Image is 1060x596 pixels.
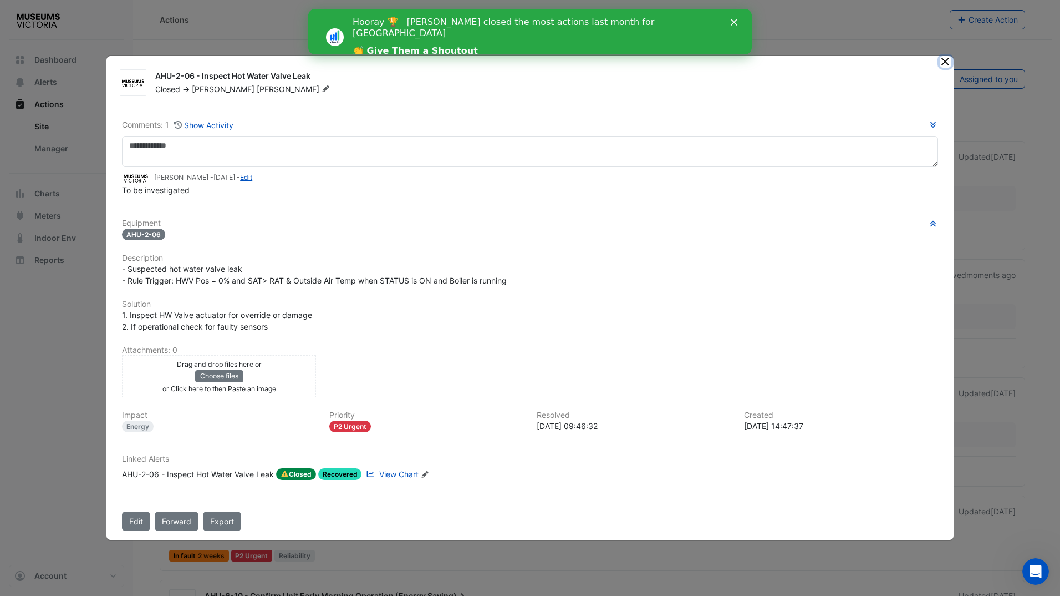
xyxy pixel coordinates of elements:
div: AHU-2-06 - Inspect Hot Water Valve Leak [155,70,927,84]
h6: Description [122,254,938,263]
span: AHU-2-06 [122,229,165,240]
span: Recovered [318,468,362,480]
span: - Suspected hot water valve leak - Rule Trigger: HWV Pos = 0% and SAT> RAT & Outside Air Temp whe... [122,264,507,285]
h6: Equipment [122,219,938,228]
span: Closed [276,468,316,481]
iframe: Intercom live chat [1022,558,1049,585]
span: 2025-07-28 14:47:37 [213,173,235,181]
a: 👏 Give Them a Shoutout [44,37,170,49]
span: To be investigated [122,185,190,195]
button: Forward [155,512,198,531]
fa-icon: Edit Linked Alerts [421,471,429,479]
button: Close [940,56,951,68]
button: Show Activity [174,119,234,132]
a: View Chart [364,468,418,481]
div: [DATE] 09:46:32 [537,420,731,432]
button: Choose files [195,370,243,382]
button: Edit [122,512,150,531]
h6: Priority [329,411,523,420]
h6: Linked Alerts [122,454,938,464]
h6: Solution [122,300,938,309]
iframe: Intercom live chat banner [308,9,752,54]
h6: Attachments: 0 [122,346,938,355]
div: [DATE] 14:47:37 [744,420,938,432]
small: [PERSON_NAME] - - [154,173,252,183]
small: Drag and drop files here or [177,360,262,368]
small: or Click here to then Paste an image [162,385,276,393]
h6: Impact [122,411,316,420]
div: Close [422,10,434,17]
h6: Created [744,411,938,420]
span: 1. Inspect HW Valve actuator for override or damage 2. If operational check for faulty sensors [122,310,312,331]
span: Closed [155,84,180,94]
div: Energy [122,421,154,432]
span: -> [182,84,190,94]
h6: Resolved [537,411,731,420]
a: Export [203,512,241,531]
a: Edit [240,173,252,181]
div: AHU-2-06 - Inspect Hot Water Valve Leak [122,468,274,481]
span: View Chart [379,469,419,479]
div: P2 Urgent [329,421,371,432]
img: Museums Victoria [122,172,150,184]
span: [PERSON_NAME] [192,84,254,94]
img: Museums Victoria [120,77,146,88]
div: Comments: 1 [122,119,234,132]
span: [PERSON_NAME] [257,84,332,95]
